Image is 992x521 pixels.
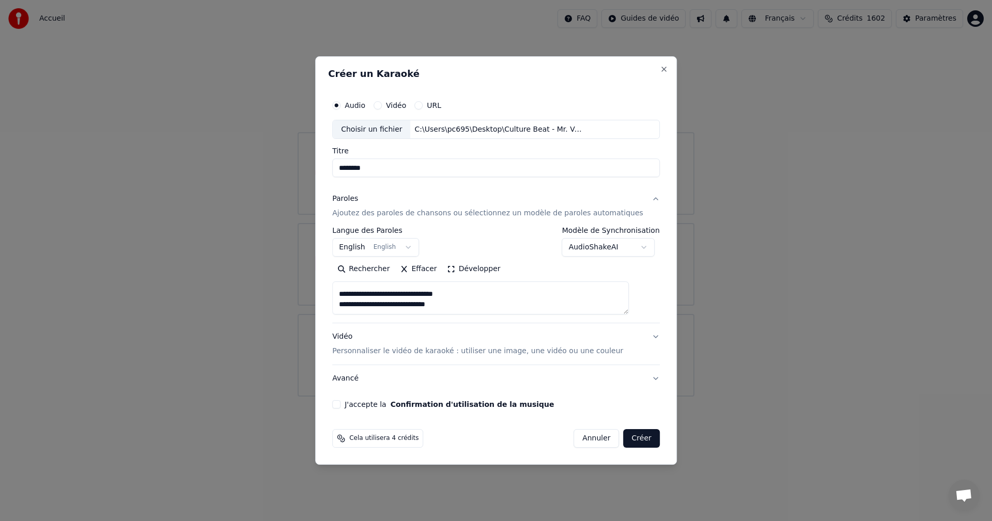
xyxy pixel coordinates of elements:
div: Paroles [332,194,358,204]
label: J'accepte la [345,401,554,408]
label: Vidéo [386,102,406,109]
button: ParolesAjoutez des paroles de chansons ou sélectionnez un modèle de paroles automatiques [332,186,660,227]
button: Avancé [332,365,660,392]
button: Créer [624,429,660,448]
h2: Créer un Karaoké [328,69,664,78]
label: Audio [345,102,365,109]
label: Langue des Paroles [332,227,419,234]
button: Rechercher [332,261,395,278]
button: J'accepte la [391,401,554,408]
div: C:\Users\pc695\Desktop\Culture Beat - Mr. Vain (Official Video).mp3 [411,124,586,135]
button: VidéoPersonnaliser le vidéo de karaoké : utiliser une image, une vidéo ou une couleur [332,324,660,365]
div: Vidéo [332,332,623,357]
label: Titre [332,148,660,155]
div: Choisir un fichier [333,120,410,139]
p: Ajoutez des paroles de chansons ou sélectionnez un modèle de paroles automatiques [332,209,643,219]
label: URL [427,102,441,109]
button: Développer [442,261,506,278]
button: Annuler [574,429,619,448]
button: Effacer [395,261,442,278]
label: Modèle de Synchronisation [562,227,660,234]
p: Personnaliser le vidéo de karaoké : utiliser une image, une vidéo ou une couleur [332,346,623,356]
span: Cela utilisera 4 crédits [349,434,419,443]
div: ParolesAjoutez des paroles de chansons ou sélectionnez un modèle de paroles automatiques [332,227,660,323]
